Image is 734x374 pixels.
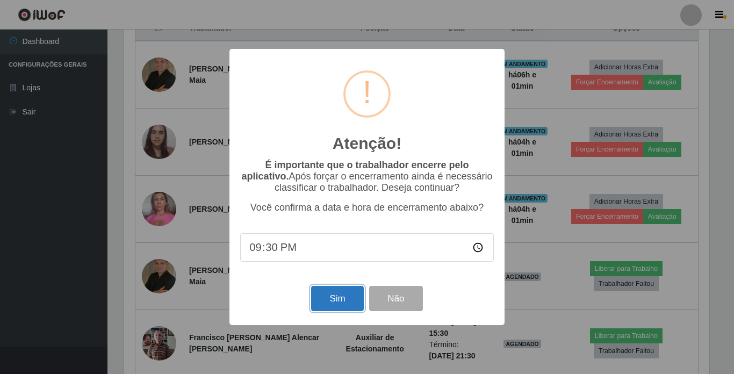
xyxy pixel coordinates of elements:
[311,286,363,311] button: Sim
[369,286,422,311] button: Não
[240,160,494,193] p: Após forçar o encerramento ainda é necessário classificar o trabalhador. Deseja continuar?
[240,202,494,213] p: Você confirma a data e hora de encerramento abaixo?
[333,134,401,153] h2: Atenção!
[241,160,469,182] b: É importante que o trabalhador encerre pelo aplicativo.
